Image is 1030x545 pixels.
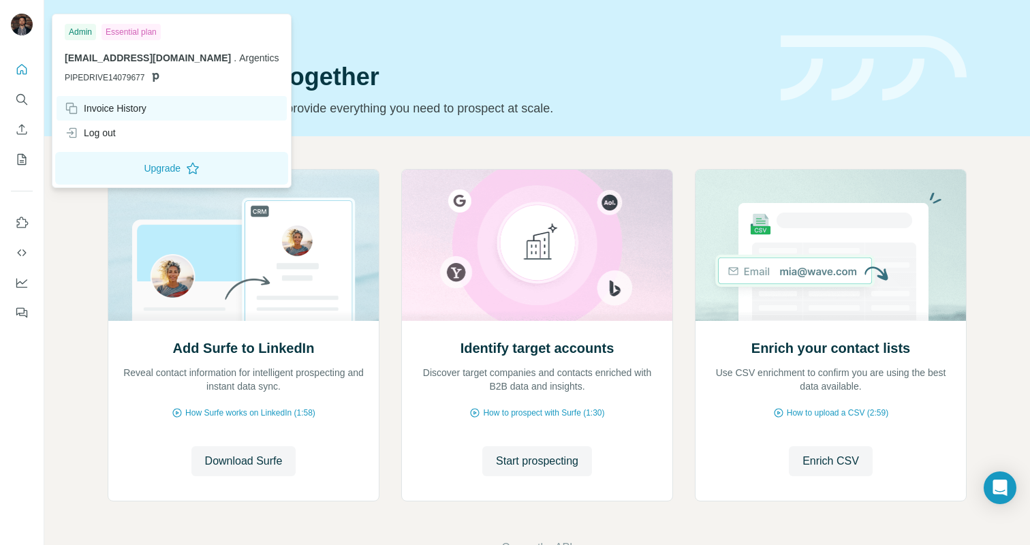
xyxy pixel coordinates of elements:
[11,117,33,142] button: Enrich CSV
[65,126,116,140] div: Log out
[65,52,231,63] span: [EMAIL_ADDRESS][DOMAIN_NAME]
[11,14,33,35] img: Avatar
[751,339,910,358] h2: Enrich your contact lists
[11,270,33,295] button: Dashboard
[416,366,659,393] p: Discover target companies and contacts enriched with B2B data and insights.
[11,57,33,82] button: Quick start
[234,52,236,63] span: .
[11,147,33,172] button: My lists
[65,102,146,115] div: Invoice History
[185,407,315,419] span: How Surfe works on LinkedIn (1:58)
[65,72,144,84] span: PIPEDRIVE14079677
[781,35,967,102] img: banner
[191,446,296,476] button: Download Surfe
[205,453,283,469] span: Download Surfe
[108,170,379,321] img: Add Surfe to LinkedIn
[102,24,161,40] div: Essential plan
[11,87,33,112] button: Search
[173,339,315,358] h2: Add Surfe to LinkedIn
[496,453,578,469] span: Start prospecting
[695,170,967,321] img: Enrich your contact lists
[482,446,592,476] button: Start prospecting
[55,152,288,185] button: Upgrade
[461,339,614,358] h2: Identify target accounts
[789,446,873,476] button: Enrich CSV
[401,170,673,321] img: Identify target accounts
[11,240,33,265] button: Use Surfe API
[239,52,279,63] span: Argentics
[108,25,764,39] div: Quick start
[108,99,764,118] p: Pick your starting point and we’ll provide everything you need to prospect at scale.
[483,407,604,419] span: How to prospect with Surfe (1:30)
[108,63,764,91] h1: Let’s prospect together
[984,471,1016,504] div: Open Intercom Messenger
[709,366,952,393] p: Use CSV enrichment to confirm you are using the best data available.
[787,407,888,419] span: How to upload a CSV (2:59)
[11,211,33,235] button: Use Surfe on LinkedIn
[11,300,33,325] button: Feedback
[802,453,859,469] span: Enrich CSV
[122,366,365,393] p: Reveal contact information for intelligent prospecting and instant data sync.
[65,24,96,40] div: Admin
